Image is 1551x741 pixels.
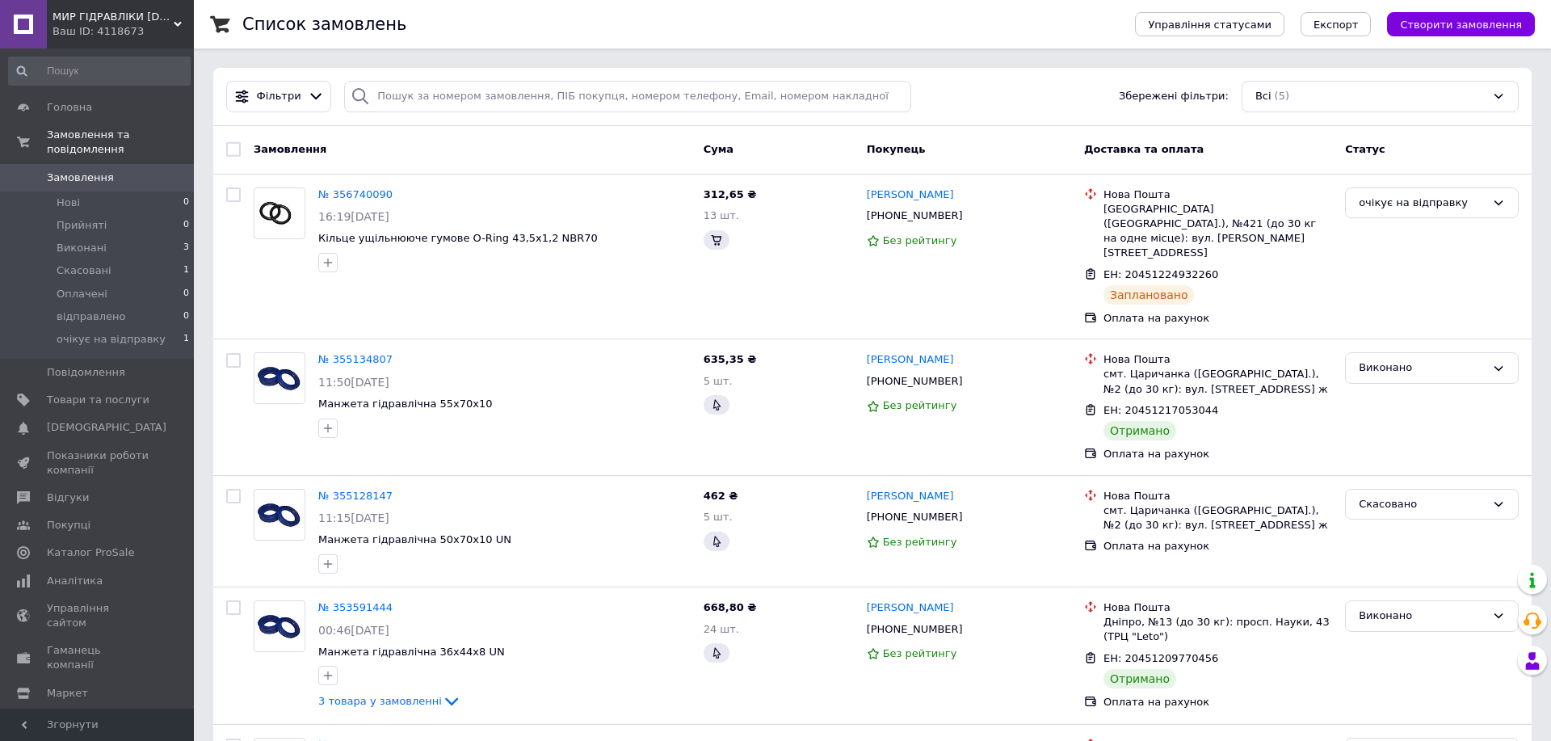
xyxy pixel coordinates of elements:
[1119,89,1229,104] span: Збережені фільтри:
[254,364,305,393] img: Фото товару
[47,420,166,435] span: [DEMOGRAPHIC_DATA]
[47,601,149,630] span: Управління сайтом
[318,533,511,545] a: Манжета гідравлічна 50x70x10 UN
[1359,496,1486,513] div: Скасовано
[883,647,957,659] span: Без рейтингу
[1103,503,1332,533] div: смт. Царичанка ([GEOGRAPHIC_DATA].), №2 (до 30 кг): вул. [STREET_ADDRESS] ж
[1135,12,1284,36] button: Управління статусами
[1148,19,1271,31] span: Управління статусами
[1275,90,1289,102] span: (5)
[318,398,493,410] a: Манжета гідравлічна 55x70x10
[1103,489,1332,503] div: Нова Пошта
[883,399,957,411] span: Без рейтингу
[704,375,733,387] span: 5 шт.
[47,643,149,672] span: Гаманець компанії
[47,686,88,701] span: Маркет
[47,545,134,560] span: Каталог ProSale
[318,232,598,244] a: Кільце ущільнююче гумове O-Ring 43,5x1,2 NBR70
[47,171,114,185] span: Замовлення
[318,512,389,524] span: 11:15[DATE]
[704,353,757,365] span: 635,35 ₴
[8,57,191,86] input: Пошук
[47,518,90,533] span: Покупці
[1103,421,1176,440] div: Отримано
[318,210,389,223] span: 16:19[DATE]
[704,623,739,635] span: 24 шт.
[254,143,326,155] span: Замовлення
[53,24,194,39] div: Ваш ID: 4118673
[47,128,194,157] span: Замовлення та повідомлення
[183,196,189,210] span: 0
[254,500,305,529] img: Фото товару
[254,600,305,652] a: Фото товару
[1103,669,1176,688] div: Отримано
[1103,404,1218,416] span: ЕН: 20451217053044
[1103,652,1218,664] span: ЕН: 20451209770456
[1301,12,1372,36] button: Експорт
[183,263,189,278] span: 1
[318,695,442,707] span: 3 товара у замовленні
[1400,19,1522,31] span: Створити замовлення
[57,241,107,255] span: Виконані
[1084,143,1204,155] span: Доставка та оплата
[864,205,966,226] div: [PHONE_NUMBER]
[864,507,966,528] div: [PHONE_NUMBER]
[1314,19,1359,31] span: Експорт
[183,241,189,255] span: 3
[318,490,393,502] a: № 355128147
[318,646,505,658] a: Манжета гідравлічна 36x44x8 UN
[318,601,393,613] a: № 353591444
[1359,195,1486,212] div: очікує на відправку
[254,352,305,404] a: Фото товару
[1103,285,1195,305] div: Заплановано
[318,353,393,365] a: № 355134807
[1103,187,1332,202] div: Нова Пошта
[183,309,189,324] span: 0
[183,287,189,301] span: 0
[867,187,954,203] a: [PERSON_NAME]
[704,143,733,155] span: Cума
[1103,539,1332,554] div: Оплата на рахунок
[1103,268,1218,280] span: ЕН: 20451224932260
[704,601,757,613] span: 668,80 ₴
[57,196,80,210] span: Нові
[254,612,305,641] img: Фото товару
[704,490,738,502] span: 462 ₴
[867,489,954,504] a: [PERSON_NAME]
[704,209,739,221] span: 13 шт.
[1103,600,1332,615] div: Нова Пошта
[1371,18,1535,30] a: Створити замовлення
[47,448,149,478] span: Показники роботи компанії
[254,187,305,239] a: Фото товару
[867,352,954,368] a: [PERSON_NAME]
[883,536,957,548] span: Без рейтингу
[254,196,305,230] img: Фото товару
[1103,352,1332,367] div: Нова Пошта
[1359,360,1486,377] div: Виконано
[318,188,393,200] a: № 356740090
[47,393,149,407] span: Товари та послуги
[57,218,107,233] span: Прийняті
[867,600,954,616] a: [PERSON_NAME]
[57,332,166,347] span: очікує на відправку
[47,574,103,588] span: Аналітика
[1387,12,1535,36] button: Створити замовлення
[1359,608,1486,625] div: Виконано
[242,15,406,34] h1: Список замовлень
[57,263,111,278] span: Скасовані
[867,143,926,155] span: Покупець
[57,287,107,301] span: Оплачені
[47,490,89,505] span: Відгуки
[254,489,305,541] a: Фото товару
[183,332,189,347] span: 1
[1103,311,1332,326] div: Оплата на рахунок
[704,188,757,200] span: 312,65 ₴
[318,695,461,707] a: 3 товара у замовленні
[183,218,189,233] span: 0
[318,624,389,637] span: 00:46[DATE]
[1103,202,1332,261] div: [GEOGRAPHIC_DATA] ([GEOGRAPHIC_DATA].), №421 (до 30 кг на одне місце): вул. [PERSON_NAME][STREET_...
